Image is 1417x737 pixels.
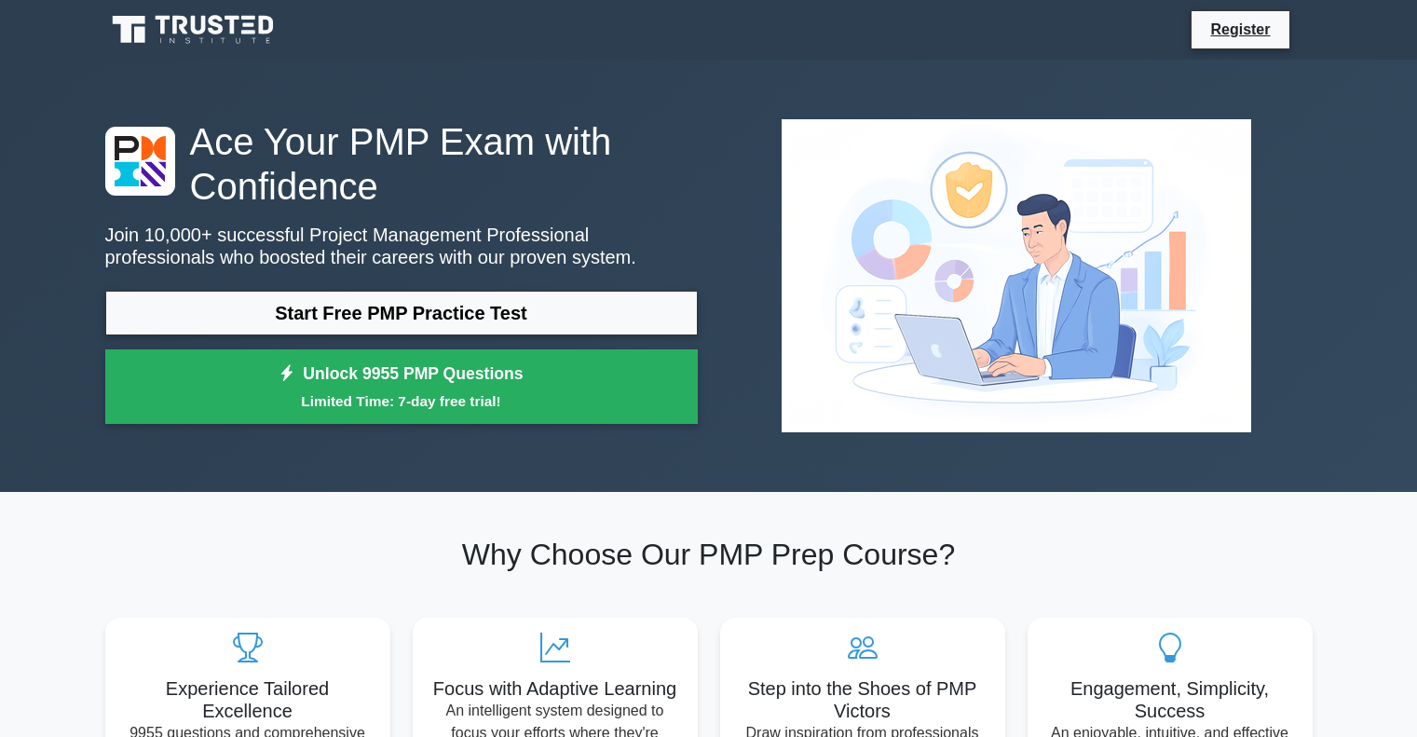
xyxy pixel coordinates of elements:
[105,537,1313,572] h2: Why Choose Our PMP Prep Course?
[105,291,698,335] a: Start Free PMP Practice Test
[120,677,375,722] h5: Experience Tailored Excellence
[428,677,683,700] h5: Focus with Adaptive Learning
[129,390,674,412] small: Limited Time: 7-day free trial!
[1199,18,1281,41] a: Register
[105,349,698,424] a: Unlock 9955 PMP QuestionsLimited Time: 7-day free trial!
[735,677,990,722] h5: Step into the Shoes of PMP Victors
[105,119,698,209] h1: Ace Your PMP Exam with Confidence
[1042,677,1298,722] h5: Engagement, Simplicity, Success
[767,104,1266,447] img: Project Management Professional Preview
[105,224,698,268] p: Join 10,000+ successful Project Management Professional professionals who boosted their careers w...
